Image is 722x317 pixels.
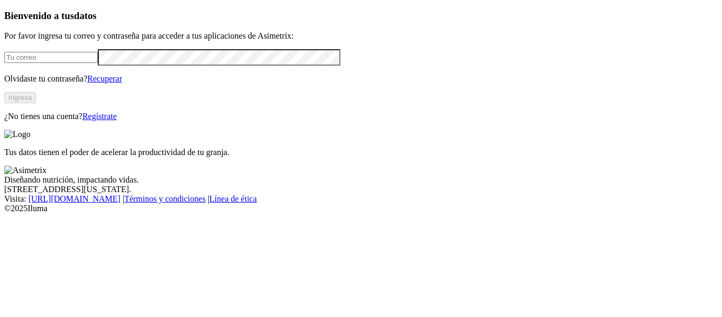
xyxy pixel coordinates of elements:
button: Ingresa [4,92,36,103]
div: Diseñando nutrición, impactando vidas. [4,175,718,185]
a: Recuperar [87,74,122,83]
p: Tus datos tienen el poder de acelerar la productividad de tu granja. [4,148,718,157]
h3: Bienvenido a tus [4,10,718,22]
div: Visita : | | [4,194,718,204]
a: Regístrate [82,112,117,121]
img: Asimetrix [4,166,47,175]
p: ¿No tienes una cuenta? [4,112,718,121]
p: Por favor ingresa tu correo y contraseña para acceder a tus aplicaciones de Asimetrix: [4,31,718,41]
a: [URL][DOMAIN_NAME] [29,194,121,203]
span: datos [74,10,97,21]
input: Tu correo [4,52,98,63]
div: [STREET_ADDRESS][US_STATE]. [4,185,718,194]
p: Olvidaste tu contraseña? [4,74,718,84]
div: © 2025 Iluma [4,204,718,213]
img: Logo [4,130,31,139]
a: Términos y condiciones [124,194,206,203]
a: Línea de ética [209,194,257,203]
